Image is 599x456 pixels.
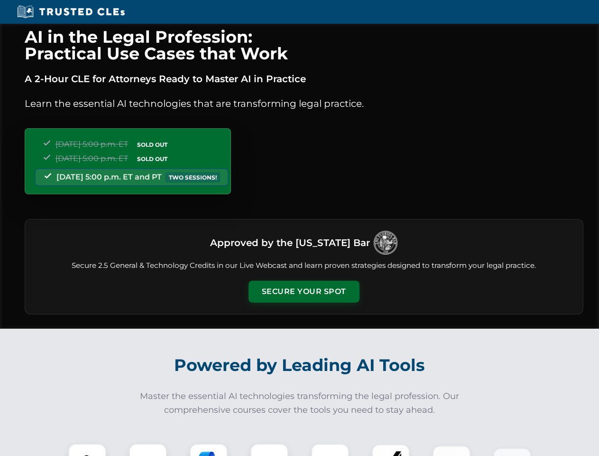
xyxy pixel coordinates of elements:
span: [DATE] 5:00 p.m. ET [55,154,128,163]
button: Secure Your Spot [249,281,359,303]
span: SOLD OUT [134,140,171,150]
h3: Approved by the [US_STATE] Bar [210,234,370,251]
img: Logo [374,231,397,255]
span: [DATE] 5:00 p.m. ET [55,140,128,149]
p: A 2-Hour CLE for Attorneys Ready to Master AI in Practice [25,71,583,86]
h2: Powered by Leading AI Tools [37,349,562,382]
p: Master the essential AI technologies transforming the legal profession. Our comprehensive courses... [134,389,466,417]
img: Trusted CLEs [14,5,128,19]
span: SOLD OUT [134,154,171,164]
p: Learn the essential AI technologies that are transforming legal practice. [25,96,583,111]
h1: AI in the Legal Profession: Practical Use Cases that Work [25,28,583,62]
p: Secure 2.5 General & Technology Credits in our Live Webcast and learn proven strategies designed ... [37,260,571,271]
